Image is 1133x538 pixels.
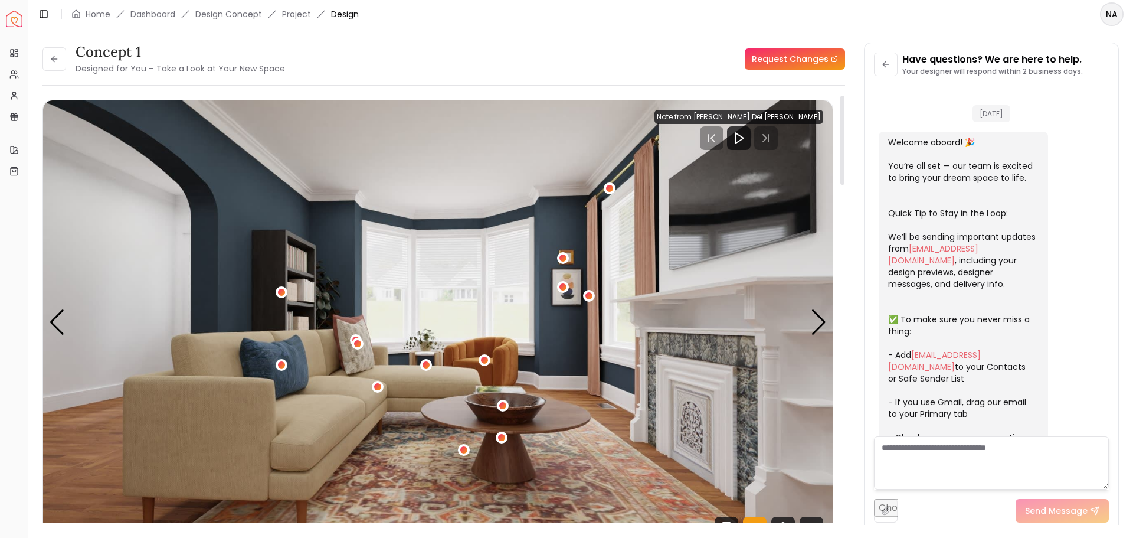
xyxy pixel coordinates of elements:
a: Spacejoy [6,11,22,27]
a: Request Changes [745,48,845,70]
p: Your designer will respond within 2 business days. [902,67,1083,76]
svg: Play [732,131,746,145]
a: Dashboard [130,8,175,20]
p: Have questions? We are here to help. [902,53,1083,67]
nav: breadcrumb [71,8,359,20]
h3: concept 1 [76,43,285,61]
a: Home [86,8,110,20]
span: [DATE] [972,105,1010,122]
button: NA [1100,2,1124,26]
a: [EMAIL_ADDRESS][DOMAIN_NAME] [888,349,981,373]
span: Design [331,8,359,20]
img: Spacejoy Logo [6,11,22,27]
li: Design Concept [195,8,262,20]
small: Designed for You – Take a Look at Your New Space [76,63,285,74]
div: Next slide [811,309,827,335]
a: Project [282,8,311,20]
a: [EMAIL_ADDRESS][DOMAIN_NAME] [888,243,978,266]
span: NA [1101,4,1122,25]
div: Previous slide [49,309,65,335]
div: Note from [PERSON_NAME] Del [PERSON_NAME] [654,110,823,124]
